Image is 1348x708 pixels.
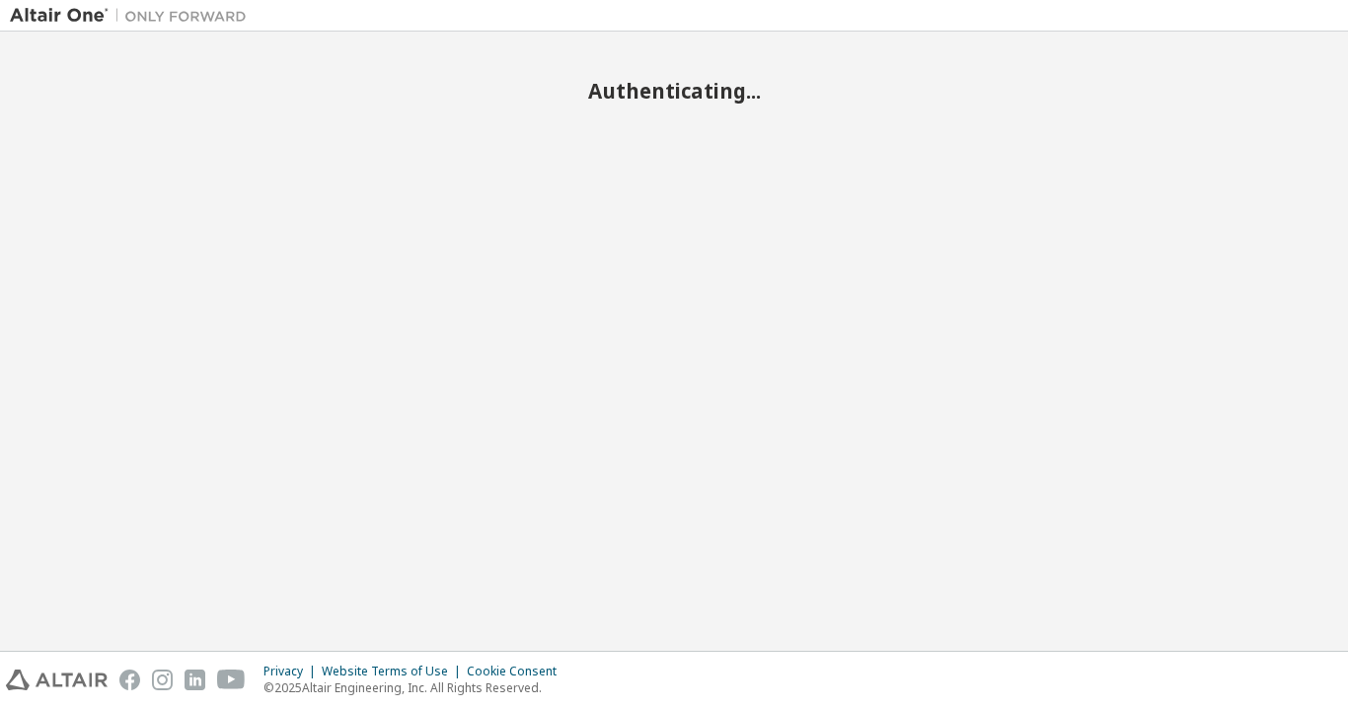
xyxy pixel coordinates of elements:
h2: Authenticating... [10,78,1338,104]
p: © 2025 Altair Engineering, Inc. All Rights Reserved. [263,679,568,696]
img: linkedin.svg [185,670,205,690]
img: Altair One [10,6,257,26]
img: facebook.svg [119,670,140,690]
div: Privacy [263,664,322,679]
img: altair_logo.svg [6,670,108,690]
img: youtube.svg [217,670,246,690]
img: instagram.svg [152,670,173,690]
div: Cookie Consent [467,664,568,679]
div: Website Terms of Use [322,664,467,679]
